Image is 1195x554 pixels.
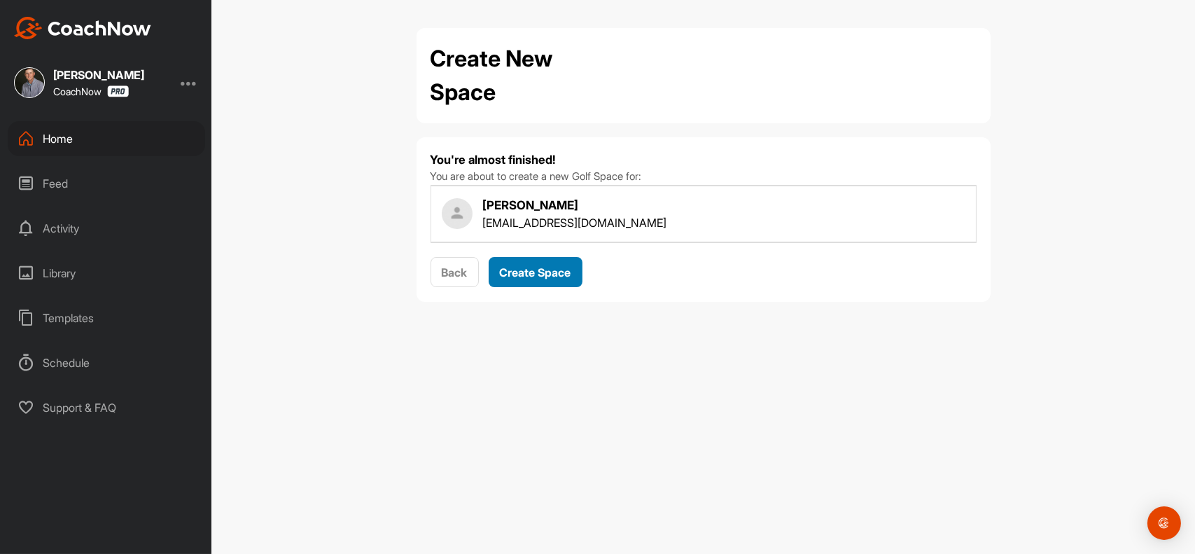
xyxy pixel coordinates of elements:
[8,256,205,291] div: Library
[431,42,620,109] h2: Create New Space
[8,121,205,156] div: Home
[8,345,205,380] div: Schedule
[14,67,45,98] img: square_5f21283a4d88553eb21135f8194da61f.jpg
[53,69,144,81] div: [PERSON_NAME]
[1147,506,1181,540] div: Open Intercom Messenger
[483,197,667,214] h4: [PERSON_NAME]
[431,151,977,169] h4: You're almost finished!
[8,390,205,425] div: Support & FAQ
[431,257,479,287] button: Back
[500,265,571,279] span: Create Space
[14,17,151,39] img: CoachNow
[53,85,129,97] div: CoachNow
[442,265,468,279] span: Back
[8,300,205,335] div: Templates
[107,85,129,97] img: CoachNow Pro
[8,166,205,201] div: Feed
[431,169,977,185] p: You are about to create a new Golf Space for:
[8,211,205,246] div: Activity
[489,257,582,287] button: Create Space
[442,198,473,229] img: user
[483,214,667,231] p: [EMAIL_ADDRESS][DOMAIN_NAME]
